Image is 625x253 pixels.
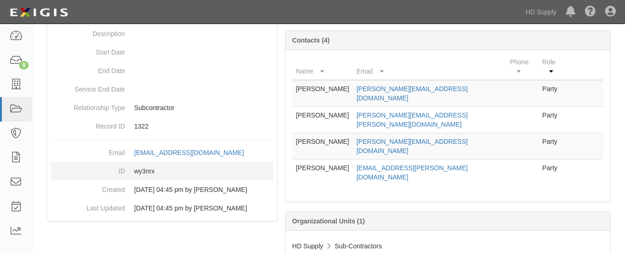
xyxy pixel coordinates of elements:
td: Party [538,160,566,186]
td: [PERSON_NAME] [292,107,353,133]
td: Party [538,133,566,160]
a: [PERSON_NAME][EMAIL_ADDRESS][DOMAIN_NAME] [357,85,468,102]
span: Sub-Contractors [335,242,382,250]
dt: Created [51,180,125,194]
dt: End Date [51,62,125,75]
dt: Service End Date [51,80,125,94]
dt: Description [51,25,125,38]
td: [PERSON_NAME] [292,80,353,107]
dd: [DATE] 04:45 pm by [PERSON_NAME] [51,180,273,199]
th: Role [538,54,566,80]
dd: Subcontractor [51,99,273,117]
dt: Start Date [51,43,125,57]
dt: Relationship Type [51,99,125,112]
th: Phone [506,54,538,80]
div: 9 [19,61,29,69]
dd: wy3nrx [51,162,273,180]
th: Name [292,54,353,80]
dt: Record ID [51,117,125,131]
p: 1322 [134,122,273,131]
td: [PERSON_NAME] [292,133,353,160]
span: HD Supply [292,242,323,250]
a: [EMAIL_ADDRESS][PERSON_NAME][DOMAIN_NAME] [357,164,468,181]
img: logo-5460c22ac91f19d4615b14bd174203de0afe785f0fc80cf4dbbc73dc1793850b.png [7,4,71,21]
div: [EMAIL_ADDRESS][DOMAIN_NAME] [134,148,244,157]
b: Contacts (4) [292,37,330,44]
b: Organizational Units (1) [292,217,365,225]
a: [PERSON_NAME][EMAIL_ADDRESS][PERSON_NAME][DOMAIN_NAME] [357,111,468,128]
a: HD Supply [521,3,561,21]
i: Help Center - Complianz [585,6,596,18]
a: [EMAIL_ADDRESS][DOMAIN_NAME] [134,149,254,156]
td: [PERSON_NAME] [292,160,353,186]
dd: [DATE] 04:45 pm by [PERSON_NAME] [51,199,273,217]
dt: Last Updated [51,199,125,213]
dt: ID [51,162,125,176]
dt: Email [51,143,125,157]
th: Email [353,54,507,80]
td: Party [538,107,566,133]
td: Party [538,80,566,107]
a: [PERSON_NAME][EMAIL_ADDRESS][DOMAIN_NAME] [357,138,468,154]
